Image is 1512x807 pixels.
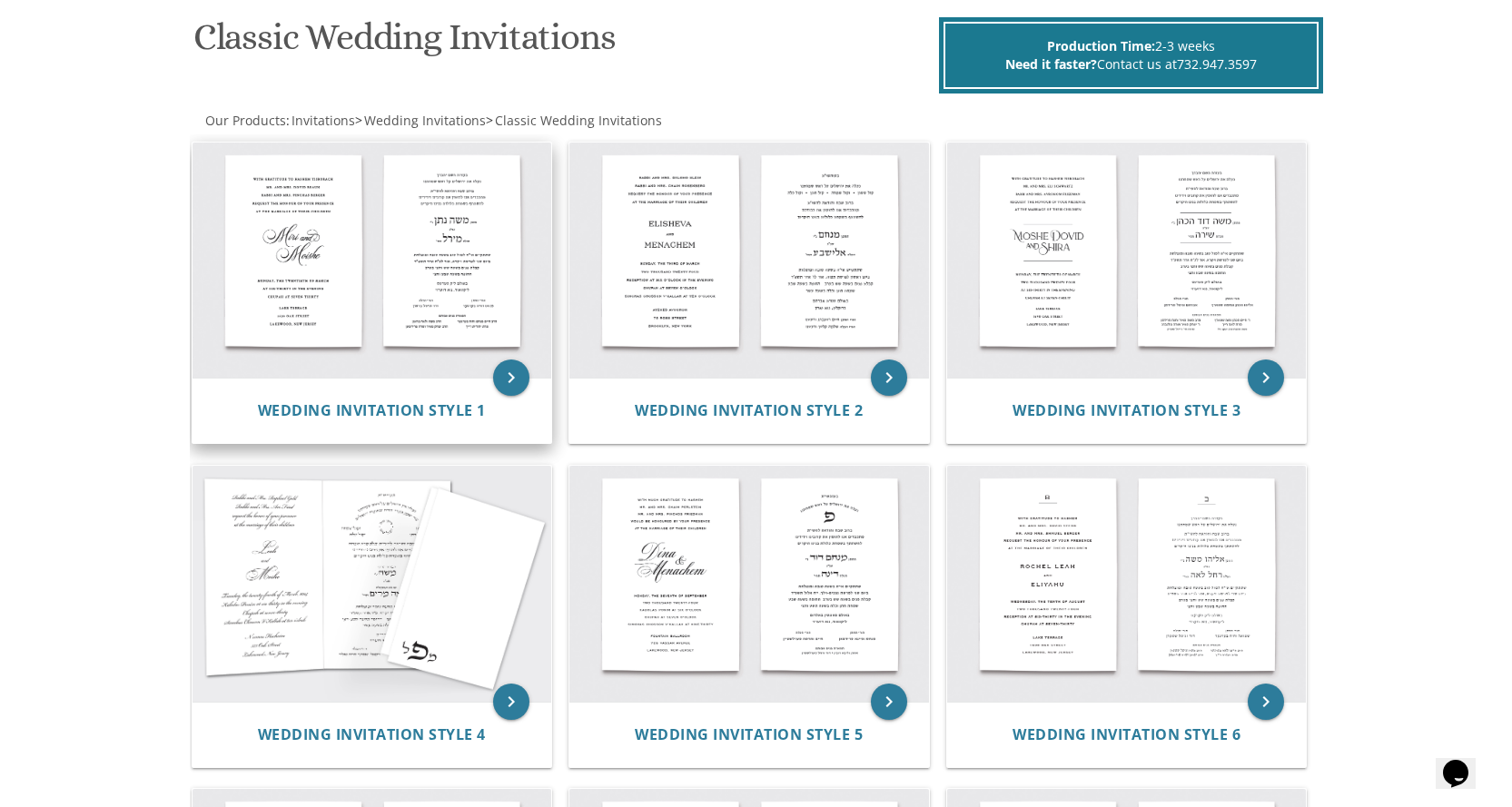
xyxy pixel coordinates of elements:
[364,112,486,129] span: Wedding Invitations
[635,400,863,420] span: Wedding Invitation Style 2
[193,143,552,379] img: Wedding Invitation Style 1
[947,466,1307,702] img: Wedding Invitation Style 6
[355,112,486,129] span: >
[193,17,934,71] h1: Classic Wedding Invitations
[290,112,355,129] a: Invitations
[1177,55,1257,73] a: 732.947.3597
[258,726,486,743] a: Wedding Invitation Style 4
[1436,734,1494,789] iframe: chat widget
[635,402,863,419] a: Wedding Invitation Style 2
[871,684,907,720] a: keyboard_arrow_right
[190,112,756,130] div: :
[493,112,662,129] a: Classic Wedding Invitations
[1248,684,1284,720] a: keyboard_arrow_right
[947,143,1307,379] img: Wedding Invitation Style 3
[362,112,486,129] a: Wedding Invitations
[258,402,486,419] a: Wedding Invitation Style 1
[569,143,929,379] img: Wedding Invitation Style 2
[635,724,863,744] span: Wedding Invitation Style 5
[635,726,863,743] a: Wedding Invitation Style 5
[1047,37,1155,54] span: Production Time:
[495,112,662,129] span: Classic Wedding Invitations
[203,112,286,129] a: Our Products
[258,400,486,420] span: Wedding Invitation Style 1
[944,22,1319,89] div: 2-3 weeks Contact us at
[486,112,662,129] span: >
[1013,724,1240,744] span: Wedding Invitation Style 6
[258,724,486,744] span: Wedding Invitation Style 4
[871,359,907,396] a: keyboard_arrow_right
[1248,359,1284,396] a: keyboard_arrow_right
[1013,726,1240,743] a: Wedding Invitation Style 6
[493,684,529,720] a: keyboard_arrow_right
[292,112,355,129] span: Invitations
[569,466,929,702] img: Wedding Invitation Style 5
[493,359,529,396] a: keyboard_arrow_right
[1013,402,1240,419] a: Wedding Invitation Style 3
[1005,55,1097,73] span: Need it faster?
[193,466,552,702] img: Wedding Invitation Style 4
[1013,400,1240,420] span: Wedding Invitation Style 3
